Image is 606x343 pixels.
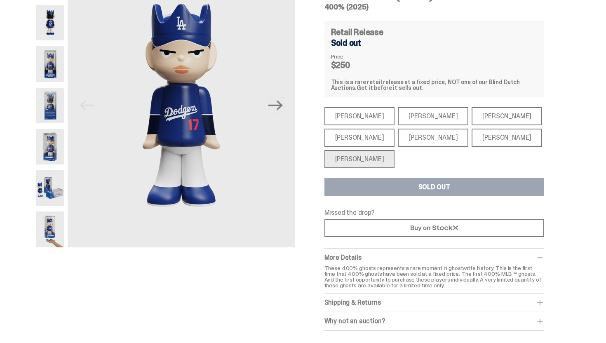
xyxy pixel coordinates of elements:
[331,39,538,47] div: Sold out
[324,3,544,11] h5: 400% (2025)
[267,96,285,115] button: Next
[324,253,362,262] span: More Details
[36,5,65,40] img: 02-ghostwrite-mlb-game-face-hero-ohtani-back.png
[324,129,395,147] div: [PERSON_NAME]
[472,129,542,147] div: [PERSON_NAME]
[324,107,395,125] div: [PERSON_NAME]
[36,88,65,123] img: 04-ghostwrite-mlb-game-face-hero-ohtani-02.png
[398,129,468,147] div: [PERSON_NAME]
[324,317,544,325] div: Why not an auction?
[324,265,544,288] p: These 400% ghosts represents a rare moment in ghostwrite history. This is the first time that 400...
[324,178,544,196] button: SOLD OUT
[331,54,372,59] dt: Price
[357,84,423,92] span: Get it before it sells out.
[472,107,542,125] div: [PERSON_NAME]
[331,61,372,69] dd: $250
[36,46,65,82] img: 03-ghostwrite-mlb-game-face-hero-ohtani-01.png
[36,211,65,247] img: MLB400ScaleImage.2409-ezgif.com-optipng.png
[331,28,383,36] h4: Retail Release
[418,184,450,190] div: SOLD OUT
[398,107,468,125] div: [PERSON_NAME]
[324,150,395,168] div: [PERSON_NAME]
[324,298,544,307] div: Shipping & Returns
[36,129,65,164] img: 05-ghostwrite-mlb-game-face-hero-ohtani-03.png
[324,209,544,216] p: Missed the drop?
[36,170,65,206] img: 06-ghostwrite-mlb-game-face-hero-ohtani-04.png
[331,79,538,91] div: This is a rare retail release at a fixed price, NOT one of our Blind Dutch Auctions.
